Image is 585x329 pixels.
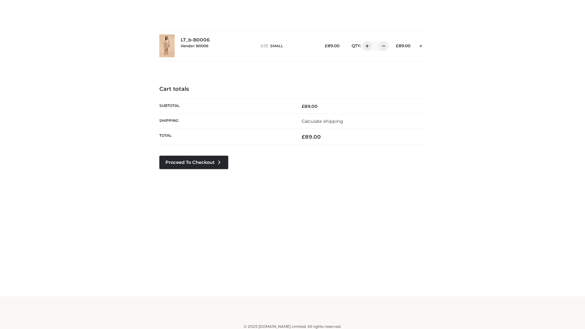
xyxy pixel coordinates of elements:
span: SMALL [270,44,283,48]
div: QTY: [346,41,386,51]
a: Calculate shipping [302,119,343,124]
span: £ [325,43,328,48]
span: £ [396,43,399,48]
a: Proceed to Checkout [159,156,228,169]
th: Shipping [159,114,292,129]
bdi: 89.00 [396,43,410,48]
p: size : [260,43,315,49]
div: LT_b-B0006 [181,37,254,54]
small: Vendor: B0006 [181,44,208,48]
a: Remove this item [417,41,426,49]
th: Total [159,129,292,145]
h4: Cart totals [159,86,426,93]
bdi: 89.00 [302,134,321,140]
span: £ [302,104,304,109]
bdi: 89.00 [325,43,339,48]
bdi: 89.00 [302,104,317,109]
span: £ [302,134,305,140]
th: Subtotal [159,99,292,114]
